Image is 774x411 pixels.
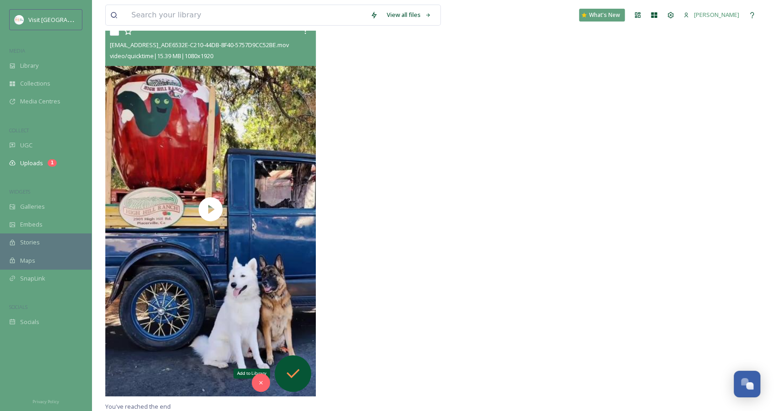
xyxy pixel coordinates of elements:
[110,41,289,49] span: [EMAIL_ADDRESS]_ADE6532E-C210-44DB-8F40-5757D9CC52BE.mov
[20,256,35,265] span: Maps
[20,61,38,70] span: Library
[679,6,744,24] a: [PERSON_NAME]
[9,303,27,310] span: SOCIALS
[20,141,32,150] span: UGC
[20,318,39,326] span: Socials
[9,188,30,195] span: WIDGETS
[127,5,366,25] input: Search your library
[110,52,213,60] span: video/quicktime | 15.39 MB | 1080 x 1920
[233,368,270,379] div: Add to Library
[32,399,59,405] span: Privacy Policy
[28,15,145,24] span: Visit [GEOGRAPHIC_DATA][PERSON_NAME]
[9,127,29,134] span: COLLECT
[20,274,45,283] span: SnapLink
[105,22,316,396] img: thumbnail
[32,395,59,406] a: Privacy Policy
[734,371,760,397] button: Open Chat
[15,15,24,24] img: images.png
[20,238,40,247] span: Stories
[9,47,25,54] span: MEDIA
[20,79,50,88] span: Collections
[694,11,739,19] span: [PERSON_NAME]
[20,159,43,168] span: Uploads
[20,220,43,229] span: Embeds
[579,9,625,22] a: What's New
[48,159,57,167] div: 1
[20,202,45,211] span: Galleries
[105,402,171,411] span: You've reached the end
[382,6,436,24] a: View all files
[20,97,60,106] span: Media Centres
